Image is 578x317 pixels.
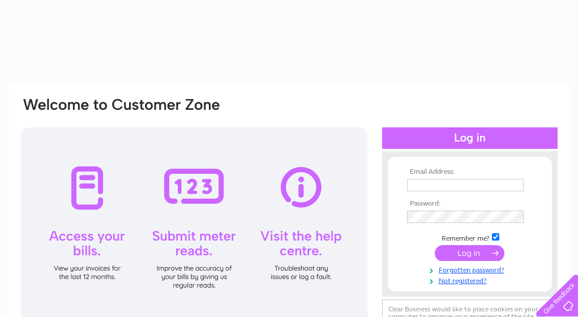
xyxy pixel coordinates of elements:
input: Submit [435,245,504,261]
th: Password: [404,200,536,208]
a: Not registered? [407,275,536,285]
th: Email Address: [404,168,536,176]
td: Remember me? [404,232,536,243]
a: Forgotten password? [407,264,536,275]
